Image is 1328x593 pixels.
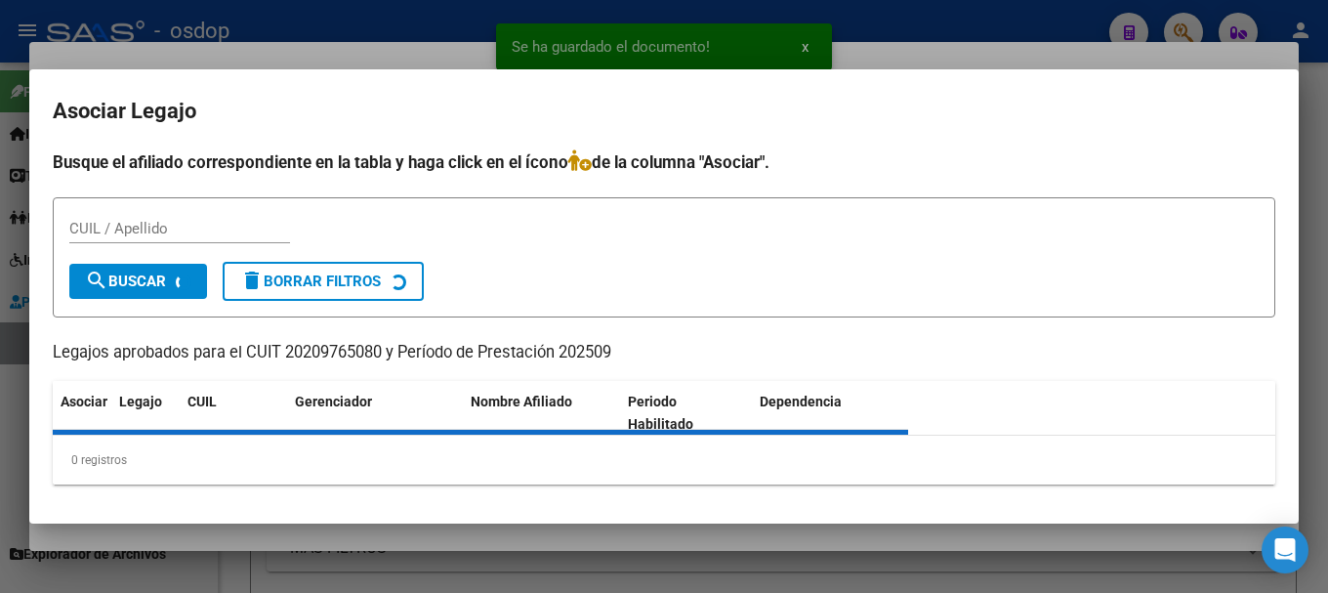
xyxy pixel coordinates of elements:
datatable-header-cell: Dependencia [752,381,909,445]
datatable-header-cell: Gerenciador [287,381,463,445]
span: Periodo Habilitado [628,394,693,432]
datatable-header-cell: Periodo Habilitado [620,381,752,445]
button: Buscar [69,264,207,299]
button: Borrar Filtros [223,262,424,301]
mat-icon: delete [240,269,264,292]
div: 0 registros [53,436,1275,485]
span: Nombre Afiliado [471,394,572,409]
mat-icon: search [85,269,108,292]
span: Asociar [61,394,107,409]
datatable-header-cell: Nombre Afiliado [463,381,620,445]
span: Gerenciador [295,394,372,409]
datatable-header-cell: Asociar [53,381,111,445]
span: Buscar [85,273,166,290]
span: Legajo [119,394,162,409]
span: CUIL [187,394,217,409]
datatable-header-cell: Legajo [111,381,180,445]
div: Open Intercom Messenger [1262,527,1308,573]
span: Borrar Filtros [240,273,381,290]
p: Legajos aprobados para el CUIT 20209765080 y Período de Prestación 202509 [53,341,1275,365]
h2: Asociar Legajo [53,93,1275,130]
datatable-header-cell: CUIL [180,381,287,445]
h4: Busque el afiliado correspondiente en la tabla y haga click en el ícono de la columna "Asociar". [53,149,1275,175]
span: Dependencia [760,394,842,409]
